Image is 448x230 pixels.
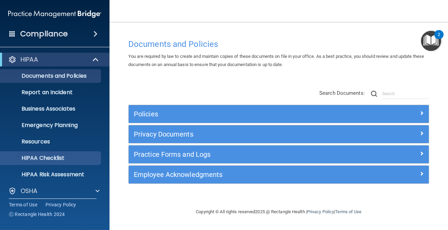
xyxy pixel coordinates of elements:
[4,171,98,178] p: HIPAA Risk Assessment
[8,187,100,195] a: OSHA
[4,155,98,162] p: HIPAA Checklist
[4,122,98,129] p: Emergency Planning
[134,151,349,158] h5: Practice Forms and Logs
[134,129,424,140] a: Privacy Documents
[8,7,101,21] img: PMB logo
[134,110,349,118] h5: Policies
[382,89,429,99] input: Search
[21,187,38,195] p: OSHA
[9,201,37,208] a: Terms of Use
[134,169,424,180] a: Employee Acknowledgments
[4,105,98,112] p: Business Associates
[134,130,349,138] h5: Privacy Documents
[4,138,98,145] p: Resources
[134,149,424,160] a: Practice Forms and Logs
[134,171,349,178] h5: Employee Acknowledgments
[154,201,404,223] div: Copyright © All rights reserved 2025 @ Rectangle Health | |
[438,35,440,43] div: 2
[134,108,424,119] a: Policies
[8,55,99,64] a: HIPAA
[319,90,365,96] span: Search Documents:
[20,29,68,39] h4: Compliance
[371,91,377,97] img: ic-search.3b580494.png
[21,55,38,64] p: HIPAA
[4,89,98,96] p: Report an Incident
[335,209,361,214] a: Terms of Use
[128,40,429,49] h4: Documents and Policies
[9,211,65,218] span: Ⓒ Rectangle Health 2024
[4,73,98,79] p: Documents and Policies
[46,201,76,208] a: Privacy Policy
[128,54,424,67] span: You are required by law to create and maintain copies of these documents on file in your office. ...
[307,209,334,214] a: Privacy Policy
[421,31,441,51] button: Open Resource Center, 2 new notifications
